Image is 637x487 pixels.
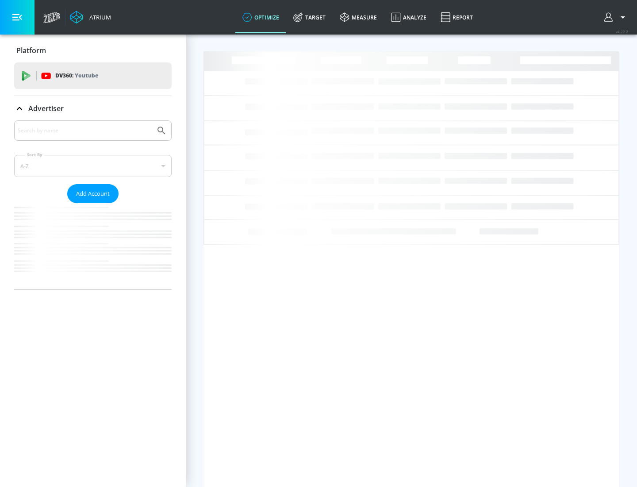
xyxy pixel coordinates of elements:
input: Search by name [18,125,152,136]
div: DV360: Youtube [14,62,172,89]
span: v 4.22.2 [616,29,628,34]
p: Youtube [75,71,98,80]
a: measure [333,1,384,33]
p: Platform [16,46,46,55]
p: Advertiser [28,104,64,113]
a: Report [434,1,480,33]
a: Target [286,1,333,33]
div: Platform [14,38,172,63]
div: Advertiser [14,120,172,289]
div: Atrium [86,13,111,21]
button: Add Account [67,184,119,203]
nav: list of Advertiser [14,203,172,289]
a: Analyze [384,1,434,33]
span: Add Account [76,189,110,199]
p: DV360: [55,71,98,81]
div: Advertiser [14,96,172,121]
label: Sort By [25,152,44,158]
div: A-Z [14,155,172,177]
a: Atrium [70,11,111,24]
a: optimize [235,1,286,33]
